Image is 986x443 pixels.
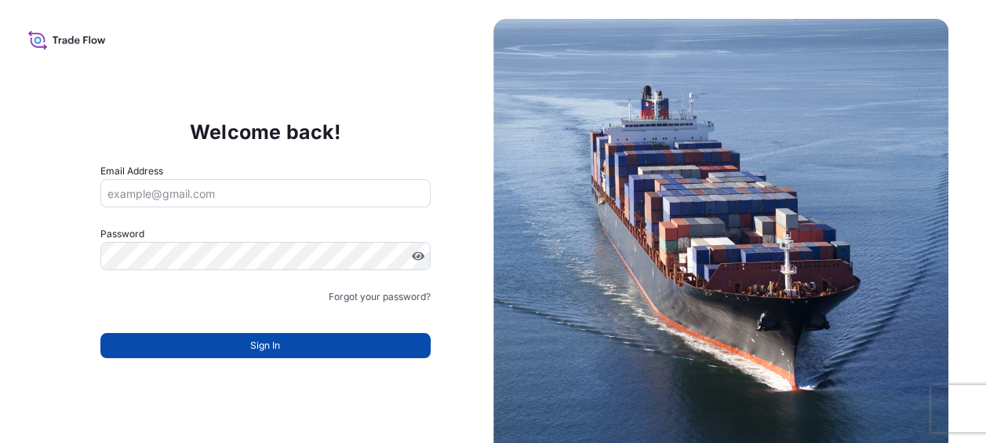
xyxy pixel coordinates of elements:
[100,333,431,358] button: Sign In
[100,226,431,242] label: Password
[250,338,280,353] span: Sign In
[100,179,431,207] input: example@gmail.com
[412,250,424,262] button: Show password
[329,289,431,305] a: Forgot your password?
[100,163,163,179] label: Email Address
[190,119,341,145] p: Welcome back!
